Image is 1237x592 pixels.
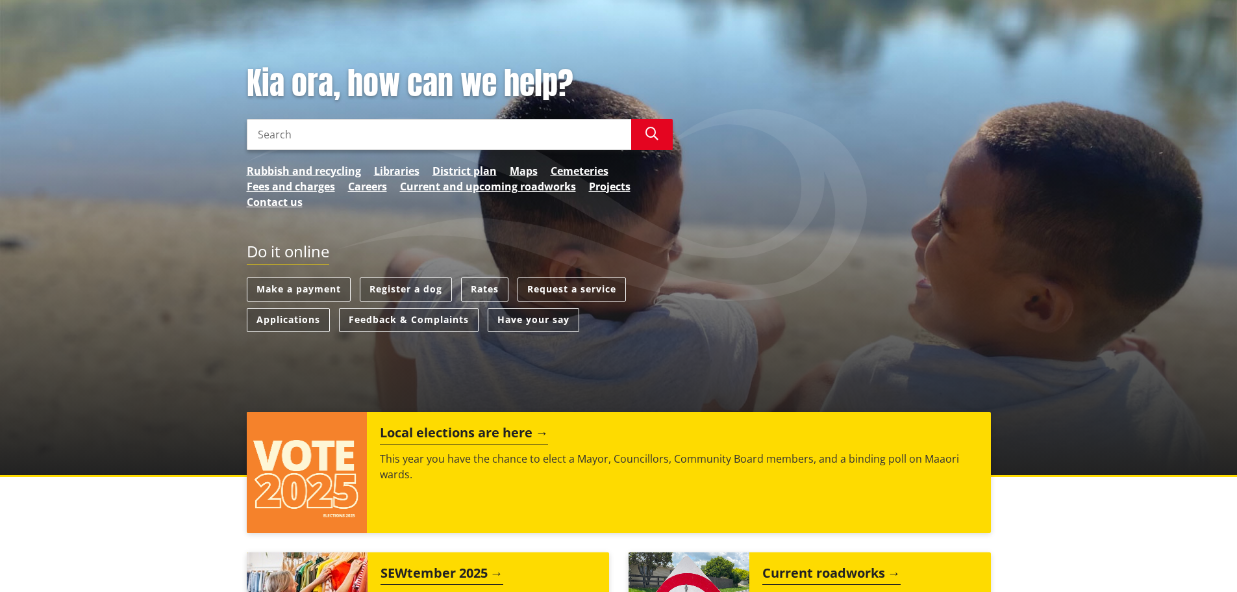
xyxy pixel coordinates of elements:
[247,277,351,302] a: Make a payment
[374,163,419,179] a: Libraries
[247,179,335,194] a: Fees and charges
[247,119,631,150] input: Search input
[432,163,497,179] a: District plan
[348,179,387,194] a: Careers
[247,308,330,332] a: Applications
[247,412,991,533] a: Local elections are here This year you have the chance to elect a Mayor, Councillors, Community B...
[247,65,673,103] h1: Kia ora, how can we help?
[339,308,479,332] a: Feedback & Complaints
[589,179,631,194] a: Projects
[488,308,579,332] a: Have your say
[1177,537,1224,584] iframe: Messenger Launcher
[381,565,503,585] h2: SEWtember 2025
[380,451,977,482] p: This year you have the chance to elect a Mayor, Councillors, Community Board members, and a bindi...
[247,412,368,533] img: Vote 2025
[400,179,576,194] a: Current and upcoming roadworks
[247,242,329,265] h2: Do it online
[510,163,538,179] a: Maps
[461,277,508,302] a: Rates
[762,565,901,585] h2: Current roadworks
[380,425,548,444] h2: Local elections are here
[360,277,452,302] a: Register a dog
[247,163,361,179] a: Rubbish and recycling
[247,194,303,210] a: Contact us
[551,163,608,179] a: Cemeteries
[518,277,626,302] a: Request a service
